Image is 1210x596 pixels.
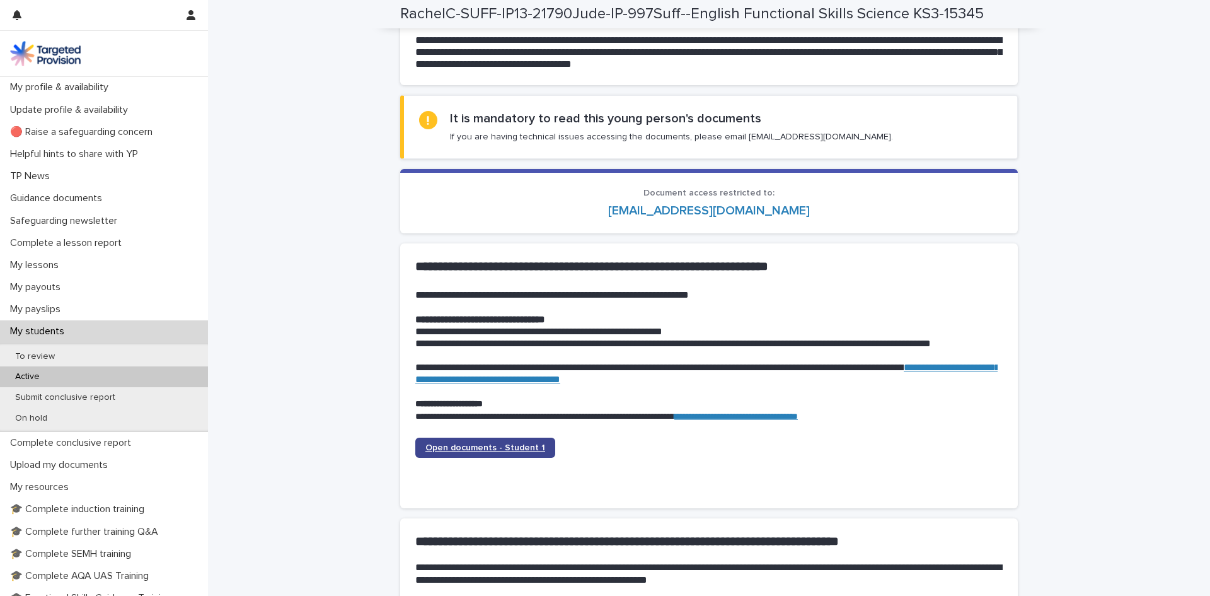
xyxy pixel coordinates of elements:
[5,148,148,160] p: Helpful hints to share with YP
[425,443,545,452] span: Open documents - Student 1
[5,126,163,138] p: 🔴 Raise a safeguarding concern
[5,570,159,582] p: 🎓 Complete AQA UAS Training
[450,131,893,143] p: If you are having technical issues accessing the documents, please email [EMAIL_ADDRESS][DOMAIN_N...
[5,548,141,560] p: 🎓 Complete SEMH training
[450,111,761,126] h2: It is mandatory to read this young person's documents
[5,237,132,249] p: Complete a lesson report
[5,259,69,271] p: My lessons
[5,215,127,227] p: Safeguarding newsletter
[643,189,775,197] span: Document access restricted to:
[5,481,79,493] p: My resources
[5,459,118,471] p: Upload my documents
[5,392,125,403] p: Submit conclusive report
[415,438,555,458] a: Open documents - Student 1
[5,437,141,449] p: Complete conclusive report
[5,104,138,116] p: Update profile & availability
[5,351,65,362] p: To review
[5,503,154,515] p: 🎓 Complete induction training
[5,526,168,538] p: 🎓 Complete further training Q&A
[400,5,984,23] h2: RachelC-SUFF-IP13-21790Jude-IP-997Suff--English Functional Skills Science KS3-15345
[5,325,74,337] p: My students
[5,281,71,293] p: My payouts
[5,303,71,315] p: My payslips
[5,81,118,93] p: My profile & availability
[608,204,810,217] a: [EMAIL_ADDRESS][DOMAIN_NAME]
[5,413,57,424] p: On hold
[5,371,50,382] p: Active
[5,192,112,204] p: Guidance documents
[5,170,60,182] p: TP News
[10,41,81,66] img: M5nRWzHhSzIhMunXDL62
